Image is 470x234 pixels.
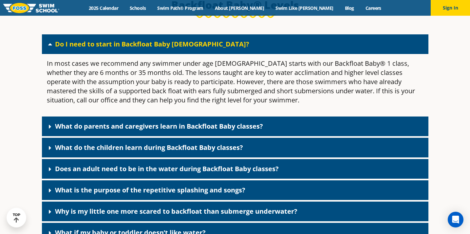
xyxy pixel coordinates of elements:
[270,5,339,11] a: Swim Like [PERSON_NAME]
[360,5,387,11] a: Careers
[42,180,428,200] div: What is the purpose of the repetitive splashing and songs?
[3,3,59,13] img: FOSS Swim School Logo
[124,5,152,11] a: Schools
[13,213,20,223] div: TOP
[55,122,263,131] a: What do parents and caregivers learn in Backfloat Baby classes?
[55,186,245,194] a: What is the purpose of the repetitive splashing and songs?
[47,59,423,105] p: In most cases we recommend any swimmer under age [DEMOGRAPHIC_DATA] starts with our Backfloat Bab...
[448,212,463,227] div: Open Intercom Messenger
[42,54,428,115] div: Do I need to start in Backfloat Baby [DEMOGRAPHIC_DATA]?
[42,34,428,54] div: Do I need to start in Backfloat Baby [DEMOGRAPHIC_DATA]?
[209,5,270,11] a: About [PERSON_NAME]
[55,143,243,152] a: What do the children learn during Backfloat Baby classes?
[42,138,428,157] div: What do the children learn during Backfloat Baby classes?
[83,5,124,11] a: 2025 Calendar
[42,117,428,136] div: What do parents and caregivers learn in Backfloat Baby classes?
[42,159,428,179] div: Does an adult need to be in the water during Backfloat Baby classes?
[152,5,209,11] a: Swim Path® Program
[339,5,360,11] a: Blog
[55,207,297,216] a: Why is my little one more scared to backfloat than submerge underwater?
[55,40,249,48] a: Do I need to start in Backfloat Baby [DEMOGRAPHIC_DATA]?
[55,164,279,173] a: Does an adult need to be in the water during Backfloat Baby classes?
[42,202,428,221] div: Why is my little one more scared to backfloat than submerge underwater?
